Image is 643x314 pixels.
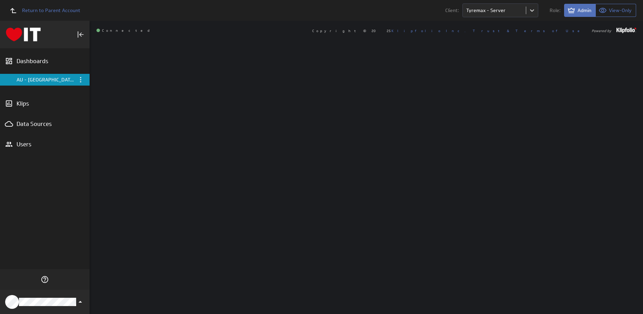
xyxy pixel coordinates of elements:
[17,57,73,65] div: Dashboards
[17,100,73,107] div: Klips
[445,8,459,13] span: Client:
[17,77,74,83] div: AU - [GEOGRAPHIC_DATA] - Server
[596,4,636,17] button: View as View-Only
[592,29,611,32] span: Powered by
[550,8,561,13] span: Role:
[391,28,466,33] a: Klipfolio Inc.
[76,75,85,85] div: Menu
[6,3,80,18] a: Return to Parent Account
[76,76,85,84] div: Dashboard menu
[312,29,466,32] span: Copyright © 2025
[75,29,86,40] div: Collapse
[466,8,506,13] div: Tyremax - Server
[17,140,73,148] div: Users
[39,274,51,285] div: Help
[6,28,41,41] img: Klipfolio logo
[76,76,85,84] div: Menu
[22,8,80,13] span: Return to Parent Account
[616,28,636,33] img: logo-footer.png
[96,29,154,33] span: Connected: ID: dpnc-22 Online: true
[6,28,41,41] div: Go to Dashboards
[564,4,596,17] button: View as Admin
[473,28,584,33] a: Trust & Terms of Use
[609,7,632,13] span: View-Only
[578,7,591,13] span: Admin
[17,120,73,128] div: Data Sources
